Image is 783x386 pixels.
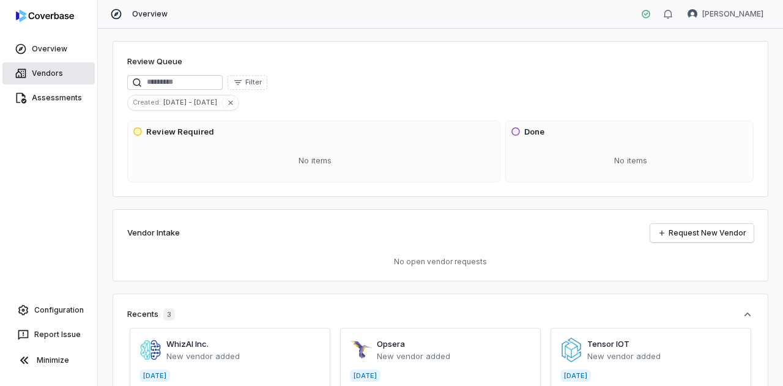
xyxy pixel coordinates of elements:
[377,339,405,349] a: Opsera
[166,339,209,349] a: WhizAI Inc.
[688,9,697,19] img: Jesse Nord avatar
[245,78,262,87] span: Filter
[133,145,497,177] div: No items
[5,348,92,373] button: Minimize
[2,38,95,60] a: Overview
[5,299,92,321] a: Configuration
[127,308,175,321] div: Recents
[228,75,267,90] button: Filter
[146,126,214,138] h3: Review Required
[524,126,544,138] h3: Done
[650,224,754,242] a: Request New Vendor
[132,9,168,19] span: Overview
[163,97,222,108] span: [DATE] - [DATE]
[587,339,629,349] a: Tensor IOT
[702,9,763,19] span: [PERSON_NAME]
[127,56,182,68] h1: Review Queue
[127,257,754,267] p: No open vendor requests
[127,308,754,321] button: Recents3
[511,145,751,177] div: No items
[680,5,771,23] button: Jesse Nord avatar[PERSON_NAME]
[163,308,175,321] span: 3
[2,62,95,84] a: Vendors
[128,97,163,108] span: Created :
[16,10,74,22] img: logo-D7KZi-bG.svg
[127,227,180,239] h2: Vendor Intake
[5,324,92,346] button: Report Issue
[2,87,95,109] a: Assessments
